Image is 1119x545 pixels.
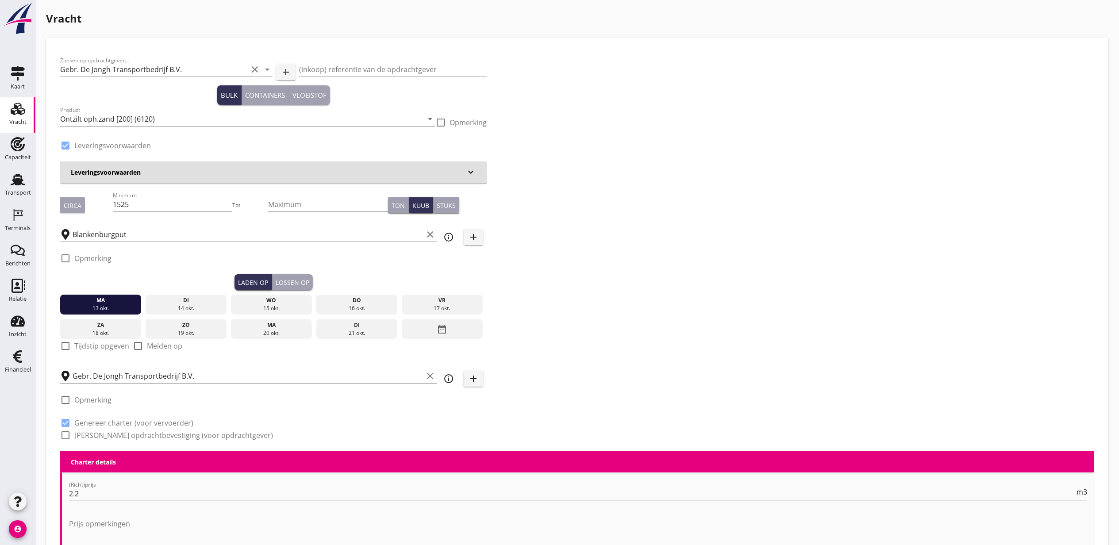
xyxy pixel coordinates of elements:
div: Kuub [412,201,429,210]
button: Lossen op [272,274,313,290]
i: info_outline [443,232,454,242]
div: Lossen op [276,278,309,287]
div: Ton [392,201,405,210]
div: 18 okt. [62,329,139,337]
div: 14 okt. [148,304,225,312]
button: Containers [242,85,289,105]
input: Product [60,112,423,126]
div: 17 okt. [404,304,481,312]
label: Tijdstip opgeven [74,342,129,350]
button: Ton [388,197,409,213]
div: Containers [245,90,285,100]
div: Kaart [11,84,25,89]
input: (Richt)prijs [69,487,1075,501]
div: 13 okt. [62,304,139,312]
input: Laadplaats [73,227,423,242]
label: Opmerking [74,395,112,404]
div: Vloeistof [292,90,327,100]
div: Inzicht [9,331,27,337]
i: arrow_drop_down [262,64,273,75]
div: 19 okt. [148,329,225,337]
div: wo [233,296,310,304]
i: clear [425,229,435,240]
label: Leveringsvoorwaarden [74,141,151,150]
div: Capaciteit [5,154,31,160]
div: Stuks [437,201,456,210]
button: Vloeistof [289,85,330,105]
label: Melden op [147,342,182,350]
input: Zoeken op opdrachtgever... [60,62,248,77]
button: Kuub [409,197,433,213]
label: Opmerking [450,118,487,127]
label: Genereer charter (voor vervoerder) [74,418,193,427]
label: [PERSON_NAME] opdrachtbevestiging (voor opdrachtgever) [74,431,273,440]
div: Vracht [9,119,27,125]
div: ma [233,321,310,329]
input: Losplaats [73,369,423,383]
img: logo-small.a267ee39.svg [2,2,34,35]
i: clear [250,64,260,75]
div: Bulk [221,90,238,100]
div: 15 okt. [233,304,310,312]
div: di [318,321,395,329]
i: keyboard_arrow_down [465,167,476,177]
button: Circa [60,197,85,213]
button: Stuks [433,197,459,213]
div: Berichten [5,261,31,266]
input: Minimum [113,197,233,211]
div: Terminals [5,225,31,231]
i: add [468,232,479,242]
i: info_outline [443,373,454,384]
input: Maximum [268,197,388,211]
div: Laden op [238,278,268,287]
div: 21 okt. [318,329,395,337]
div: 20 okt. [233,329,310,337]
div: di [148,296,225,304]
h3: Leveringsvoorwaarden [71,168,465,177]
div: 16 okt. [318,304,395,312]
span: m3 [1077,488,1087,495]
button: Laden op [235,274,272,290]
div: vr [404,296,481,304]
div: za [62,321,139,329]
i: clear [425,371,435,381]
i: arrow_drop_down [425,114,435,124]
button: Bulk [217,85,242,105]
div: Relatie [9,296,27,302]
i: account_circle [9,520,27,538]
h1: Vracht [46,11,1108,27]
i: date_range [437,321,447,337]
div: Circa [64,201,81,210]
div: ma [62,296,139,304]
div: do [318,296,395,304]
div: zo [148,321,225,329]
div: Financieel [5,367,31,372]
div: Transport [5,190,31,196]
i: add [281,67,291,77]
label: Opmerking [74,254,112,263]
input: (inkoop) referentie van de opdrachtgever [299,62,487,77]
div: Tot [232,201,268,209]
i: add [468,373,479,384]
